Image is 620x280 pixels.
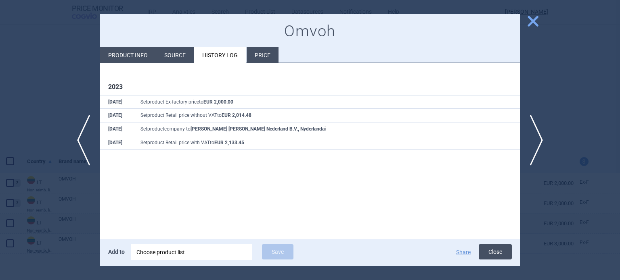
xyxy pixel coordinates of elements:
[156,47,194,63] li: Source
[479,244,512,259] button: Close
[100,136,132,149] th: [DATE]
[100,109,132,122] th: [DATE]
[100,47,156,63] li: Product info
[214,140,244,145] strong: EUR 2,133.45
[222,112,251,118] strong: EUR 2,014.48
[108,83,512,91] h1: 2023
[262,244,293,259] button: Save
[108,22,512,41] h1: Omvoh
[140,140,244,145] span: Set product Retail price with VAT to
[194,47,246,63] li: History log
[108,244,125,259] p: Add to
[140,99,233,105] span: Set product Ex-factory price to
[131,244,252,260] div: Choose product list
[140,112,251,118] span: Set product Retail price without VAT to
[140,126,326,132] span: Set product company to
[456,249,471,255] button: Share
[191,126,326,132] strong: [PERSON_NAME] [PERSON_NAME] Nederland B.V., Nyderlandai
[100,122,132,136] th: [DATE]
[203,99,233,105] strong: EUR 2,000.00
[136,244,246,260] div: Choose product list
[247,47,279,63] li: Price
[100,95,132,109] th: [DATE]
